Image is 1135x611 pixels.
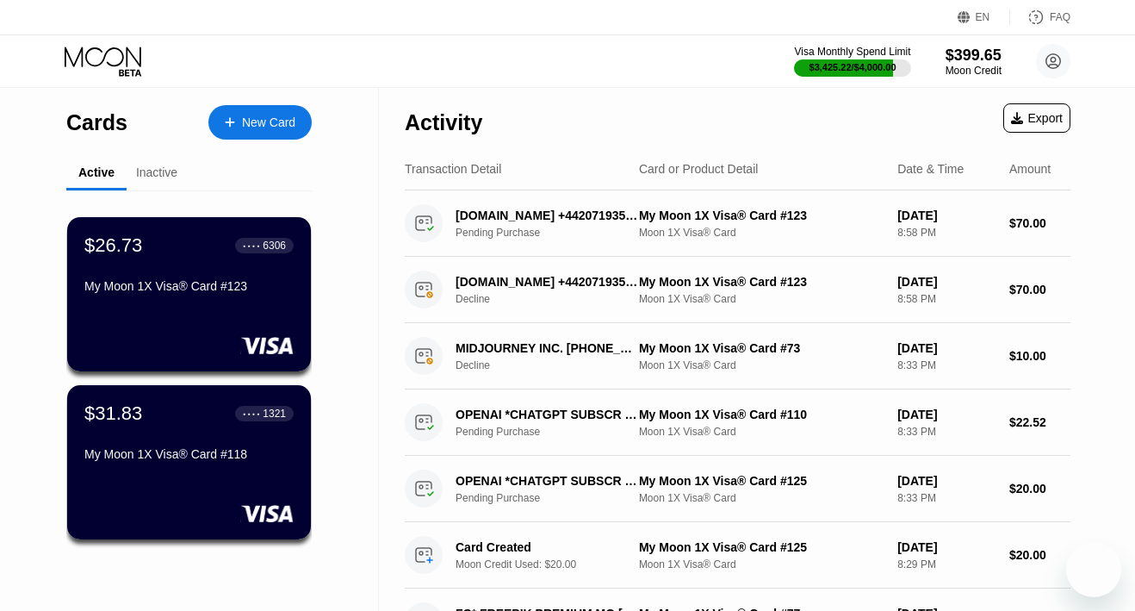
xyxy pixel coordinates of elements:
[456,426,654,438] div: Pending Purchase
[456,341,640,355] div: MIDJOURNEY INC. [PHONE_NUMBER] US
[1009,283,1070,296] div: $70.00
[1009,216,1070,230] div: $70.00
[1010,9,1070,26] div: FAQ
[84,234,142,257] div: $26.73
[794,46,910,77] div: Visa Monthly Spend Limit$3,425.22/$4,000.00
[456,408,640,421] div: OPENAI *CHATGPT SUBSCR [PHONE_NUMBER] IE
[456,275,640,289] div: [DOMAIN_NAME] +442071935575GB
[639,540,884,554] div: My Moon 1X Visa® Card #125
[946,47,1002,65] div: $399.65
[242,115,295,130] div: New Card
[639,293,884,305] div: Moon 1X Visa® Card
[897,558,995,570] div: 8:29 PM
[897,162,964,176] div: Date & Time
[946,65,1002,77] div: Moon Credit
[136,165,177,179] div: Inactive
[639,209,884,222] div: My Moon 1X Visa® Card #123
[67,217,311,371] div: $26.73● ● ● ●6306My Moon 1X Visa® Card #123
[897,275,995,289] div: [DATE]
[897,408,995,421] div: [DATE]
[405,162,501,176] div: Transaction Detail
[1003,103,1070,133] div: Export
[897,492,995,504] div: 8:33 PM
[1011,111,1063,125] div: Export
[976,11,990,23] div: EN
[263,240,286,252] div: 6306
[208,105,312,140] div: New Card
[639,408,884,421] div: My Moon 1X Visa® Card #110
[1009,482,1070,496] div: $20.00
[243,411,260,416] div: ● ● ● ●
[897,359,995,371] div: 8:33 PM
[1050,11,1070,23] div: FAQ
[1009,548,1070,562] div: $20.00
[897,341,995,355] div: [DATE]
[456,227,654,239] div: Pending Purchase
[897,293,995,305] div: 8:58 PM
[84,447,294,461] div: My Moon 1X Visa® Card #118
[84,279,294,293] div: My Moon 1X Visa® Card #123
[243,243,260,248] div: ● ● ● ●
[78,165,115,179] div: Active
[946,47,1002,77] div: $399.65Moon Credit
[456,558,654,570] div: Moon Credit Used: $20.00
[405,522,1070,589] div: Card CreatedMoon Credit Used: $20.00My Moon 1X Visa® Card #125Moon 1X Visa® Card[DATE]8:29 PM$20.00
[405,110,482,135] div: Activity
[456,492,654,504] div: Pending Purchase
[958,9,1010,26] div: EN
[84,402,142,425] div: $31.83
[639,359,884,371] div: Moon 1X Visa® Card
[897,474,995,488] div: [DATE]
[639,558,884,570] div: Moon 1X Visa® Card
[405,257,1070,323] div: [DOMAIN_NAME] +442071935575GBDeclineMy Moon 1X Visa® Card #123Moon 1X Visa® Card[DATE]8:58 PM$70.00
[405,323,1070,390] div: MIDJOURNEY INC. [PHONE_NUMBER] USDeclineMy Moon 1X Visa® Card #73Moon 1X Visa® Card[DATE]8:33 PM$...
[639,426,884,438] div: Moon 1X Visa® Card
[897,227,995,239] div: 8:58 PM
[263,408,286,420] div: 1321
[639,492,884,504] div: Moon 1X Visa® Card
[405,456,1070,522] div: OPENAI *CHATGPT SUBSCR [PHONE_NUMBER] USPending PurchaseMy Moon 1X Visa® Card #125Moon 1X Visa® C...
[897,426,995,438] div: 8:33 PM
[639,162,759,176] div: Card or Product Detail
[66,110,127,135] div: Cards
[456,293,654,305] div: Decline
[794,46,910,58] div: Visa Monthly Spend Limit
[639,275,884,289] div: My Moon 1X Visa® Card #123
[456,209,640,222] div: [DOMAIN_NAME] +442071935575GB
[1009,162,1051,176] div: Amount
[1009,349,1070,363] div: $10.00
[405,190,1070,257] div: [DOMAIN_NAME] +442071935575GBPending PurchaseMy Moon 1X Visa® Card #123Moon 1X Visa® Card[DATE]8:...
[897,540,995,554] div: [DATE]
[456,540,640,554] div: Card Created
[897,209,995,222] div: [DATE]
[456,359,654,371] div: Decline
[1066,542,1121,597] iframe: Кнопка запуска окна обмена сообщениями
[405,390,1070,456] div: OPENAI *CHATGPT SUBSCR [PHONE_NUMBER] IEPending PurchaseMy Moon 1X Visa® Card #110Moon 1X Visa® C...
[1009,415,1070,429] div: $22.52
[809,62,896,72] div: $3,425.22 / $4,000.00
[639,341,884,355] div: My Moon 1X Visa® Card #73
[639,474,884,488] div: My Moon 1X Visa® Card #125
[639,227,884,239] div: Moon 1X Visa® Card
[456,474,640,488] div: OPENAI *CHATGPT SUBSCR [PHONE_NUMBER] US
[67,385,311,539] div: $31.83● ● ● ●1321My Moon 1X Visa® Card #118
